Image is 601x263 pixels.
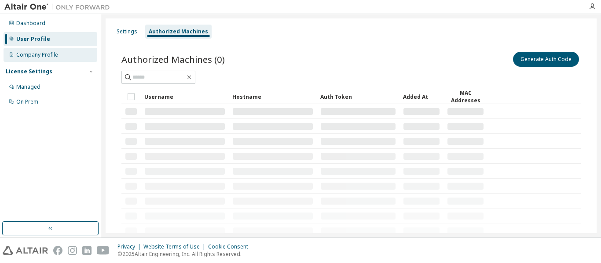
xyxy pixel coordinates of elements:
div: User Profile [16,36,50,43]
div: Company Profile [16,51,58,58]
div: License Settings [6,68,52,75]
div: Added At [403,90,440,104]
img: altair_logo.svg [3,246,48,255]
img: instagram.svg [68,246,77,255]
div: Dashboard [16,20,45,27]
div: Authorized Machines [149,28,208,35]
button: Generate Auth Code [513,52,579,67]
div: Website Terms of Use [143,243,208,250]
div: Privacy [117,243,143,250]
div: Auth Token [320,90,396,104]
img: youtube.svg [97,246,110,255]
div: Managed [16,83,40,90]
div: Cookie Consent [208,243,253,250]
img: linkedin.svg [82,246,92,255]
span: Authorized Machines (0) [121,53,225,65]
div: Username [144,90,225,104]
img: facebook.svg [53,246,62,255]
img: Altair One [4,3,114,11]
p: © 2025 Altair Engineering, Inc. All Rights Reserved. [117,250,253,258]
div: On Prem [16,98,38,105]
div: Hostname [232,90,313,104]
div: Settings [117,28,137,35]
div: MAC Addresses [447,89,484,104]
